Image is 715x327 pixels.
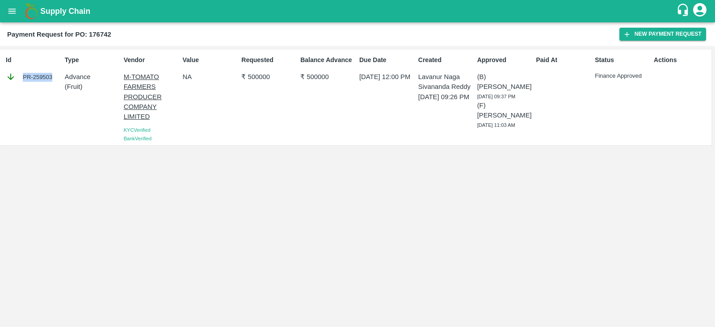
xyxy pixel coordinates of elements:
p: Actions [654,55,709,65]
p: ₹ 500000 [300,72,356,82]
img: logo [22,2,40,20]
p: ₹ 500000 [241,72,297,82]
span: Bank Verified [124,136,151,141]
span: [DATE] 09:37 PM [477,94,516,99]
p: Requested [241,55,297,65]
span: [DATE] 11:03 AM [477,122,515,128]
b: Payment Request for PO: 176742 [7,31,111,38]
p: Advance [65,72,120,82]
p: NA [182,72,238,82]
button: open drawer [2,1,22,21]
p: Paid At [536,55,591,65]
p: Lavanur Naga Sivananda Reddy [418,72,474,92]
p: Due Date [359,55,415,65]
p: Approved [477,55,533,65]
div: customer-support [676,3,692,19]
p: [DATE] 12:00 PM [359,72,415,82]
button: New Payment Request [619,28,706,41]
p: [DATE] 09:26 PM [418,92,474,102]
p: Finance Approved [595,72,650,80]
b: Supply Chain [40,7,90,16]
p: Balance Advance [300,55,356,65]
p: Vendor [124,55,179,65]
p: Status [595,55,650,65]
span: KYC Verified [124,127,151,133]
a: Supply Chain [40,5,676,17]
div: PR-259503 [6,72,61,82]
p: M-TOMATO FARMERS PRODUCER COMPANY LIMITED [124,72,179,122]
p: (F) [PERSON_NAME] [477,101,533,121]
p: Type [65,55,120,65]
p: Value [182,55,238,65]
p: ( Fruit ) [65,82,120,92]
div: account of current user [692,2,708,21]
p: (B) [PERSON_NAME] [477,72,533,92]
p: Id [6,55,61,65]
p: Created [418,55,474,65]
